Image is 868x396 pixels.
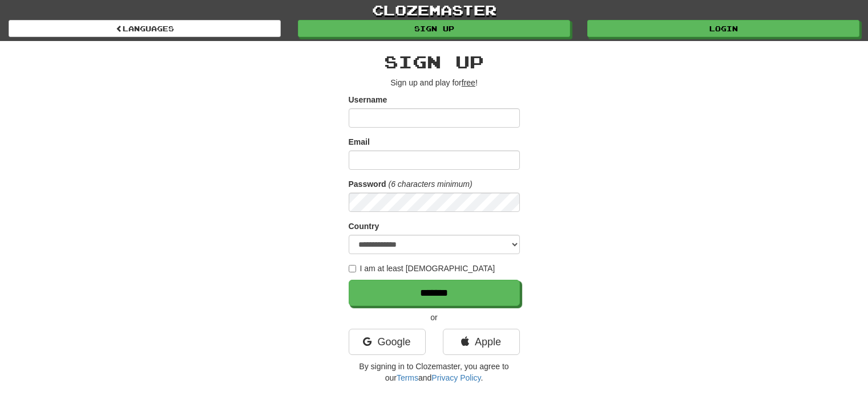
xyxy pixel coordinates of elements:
[298,20,570,37] a: Sign up
[349,52,520,71] h2: Sign up
[349,221,380,232] label: Country
[349,77,520,88] p: Sign up and play for !
[349,136,370,148] label: Email
[443,329,520,355] a: Apple
[349,329,426,355] a: Google
[349,178,386,190] label: Password
[9,20,281,37] a: Languages
[349,312,520,323] p: or
[397,373,418,382] a: Terms
[349,94,387,105] label: Username
[462,78,475,87] u: free
[349,263,495,274] label: I am at least [DEMOGRAPHIC_DATA]
[349,265,356,272] input: I am at least [DEMOGRAPHIC_DATA]
[587,20,859,37] a: Login
[389,179,473,189] em: (6 characters minimum)
[349,361,520,383] p: By signing in to Clozemaster, you agree to our and .
[431,373,481,382] a: Privacy Policy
